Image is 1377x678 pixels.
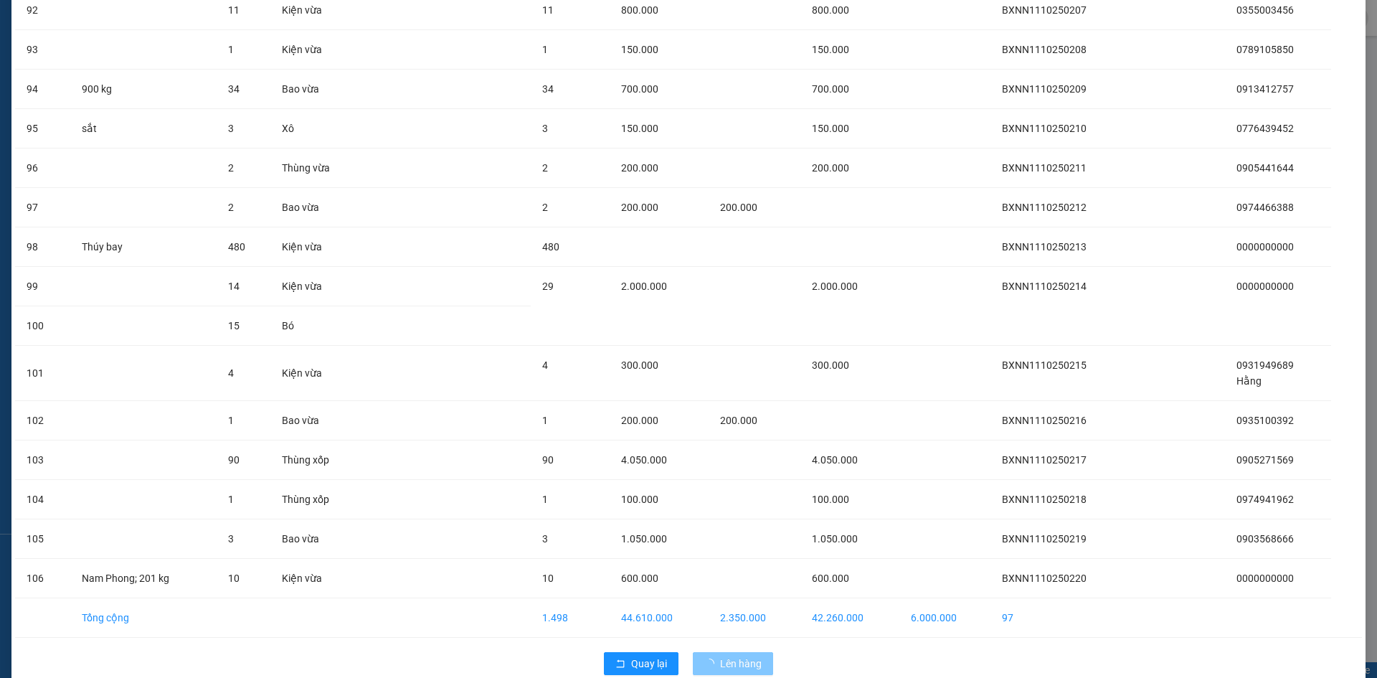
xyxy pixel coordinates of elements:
[542,83,554,95] span: 34
[812,573,849,584] span: 600.000
[812,162,849,174] span: 200.000
[1236,359,1294,371] span: 0931949689
[621,573,658,584] span: 600.000
[720,656,762,672] span: Lên hàng
[542,533,548,545] span: 3
[542,202,548,213] span: 2
[15,559,70,598] td: 106
[270,519,364,559] td: Bao vừa
[631,656,667,672] span: Quay lại
[1002,494,1087,505] span: BXNN1110250218
[15,109,70,149] td: 95
[1236,123,1294,134] span: 0776439452
[70,598,217,638] td: Tổng cộng
[228,44,234,55] span: 1
[812,83,849,95] span: 700.000
[228,241,245,253] span: 480
[228,415,234,426] span: 1
[228,162,234,174] span: 2
[70,227,217,267] td: Thúy bay
[228,494,234,505] span: 1
[621,123,658,134] span: 150.000
[228,4,240,16] span: 11
[1236,375,1262,387] span: Hằng
[1002,573,1087,584] span: BXNN1110250220
[542,241,559,253] span: 480
[1236,202,1294,213] span: 0974466388
[990,598,1133,638] td: 97
[228,367,234,379] span: 4
[812,494,849,505] span: 100.000
[270,149,364,188] td: Thùng vừa
[1236,494,1294,505] span: 0974941962
[542,573,554,584] span: 10
[270,227,364,267] td: Kiện vừa
[1002,415,1087,426] span: BXNN1110250216
[1002,454,1087,466] span: BXNN1110250217
[621,454,667,466] span: 4.050.000
[1236,44,1294,55] span: 0789105850
[812,44,849,55] span: 150.000
[1002,123,1087,134] span: BXNN1110250210
[228,281,240,292] span: 14
[15,30,70,70] td: 93
[1002,281,1087,292] span: BXNN1110250214
[812,123,849,134] span: 150.000
[621,359,658,371] span: 300.000
[1002,241,1087,253] span: BXNN1110250213
[542,494,548,505] span: 1
[542,123,548,134] span: 3
[270,306,364,346] td: Bó
[270,401,364,441] td: Bao vừa
[542,415,548,426] span: 1
[720,202,757,213] span: 200.000
[610,598,709,638] td: 44.610.000
[15,441,70,480] td: 103
[228,320,240,331] span: 15
[270,30,364,70] td: Kiện vừa
[1002,359,1087,371] span: BXNN1110250215
[15,70,70,109] td: 94
[1236,533,1294,545] span: 0903568666
[615,659,625,670] span: rollback
[621,4,658,16] span: 800.000
[720,415,757,426] span: 200.000
[621,44,658,55] span: 150.000
[228,123,234,134] span: 3
[621,202,658,213] span: 200.000
[15,346,70,401] td: 101
[1002,44,1087,55] span: BXNN1110250208
[270,188,364,227] td: Bao vừa
[15,149,70,188] td: 96
[531,598,610,638] td: 1.498
[228,533,234,545] span: 3
[709,598,800,638] td: 2.350.000
[270,559,364,598] td: Kiện vừa
[270,267,364,306] td: Kiện vừa
[1236,454,1294,466] span: 0905271569
[1236,241,1294,253] span: 0000000000
[1236,162,1294,174] span: 0905441644
[812,281,858,292] span: 2.000.000
[621,533,667,545] span: 1.050.000
[70,559,217,598] td: Nam Phong; 201 kg
[542,162,548,174] span: 2
[542,359,548,371] span: 4
[228,454,240,466] span: 90
[70,70,217,109] td: 900 kg
[1236,281,1294,292] span: 0000000000
[812,4,849,16] span: 800.000
[621,281,667,292] span: 2.000.000
[704,659,720,669] span: loading
[1002,202,1087,213] span: BXNN1110250212
[15,227,70,267] td: 98
[270,109,364,149] td: Xô
[15,306,70,346] td: 100
[270,70,364,109] td: Bao vừa
[1236,415,1294,426] span: 0935100392
[621,162,658,174] span: 200.000
[899,598,990,638] td: 6.000.000
[15,267,70,306] td: 99
[1002,533,1087,545] span: BXNN1110250219
[542,281,554,292] span: 29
